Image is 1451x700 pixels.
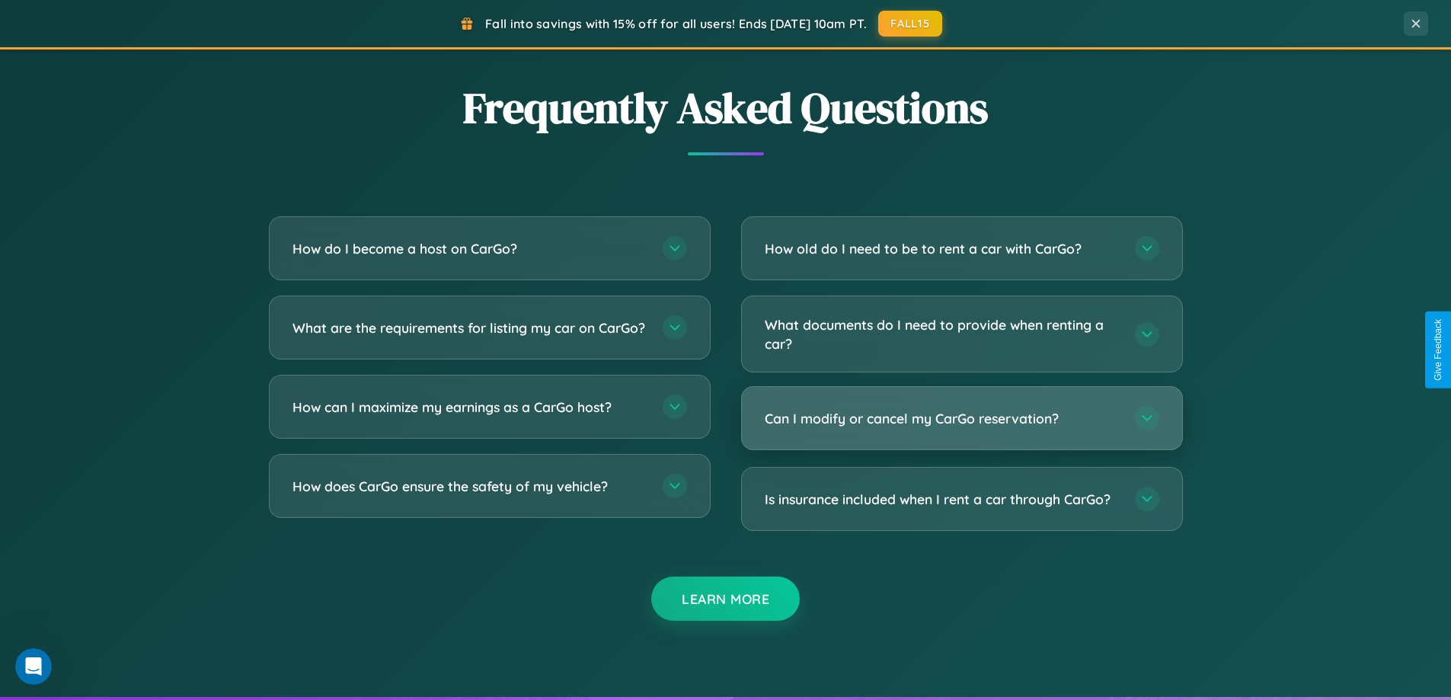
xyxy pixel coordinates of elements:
[292,398,647,417] h3: How can I maximize my earnings as a CarGo host?
[15,648,52,685] iframe: Intercom live chat
[269,78,1183,137] h2: Frequently Asked Questions
[765,315,1120,353] h3: What documents do I need to provide when renting a car?
[878,11,942,37] button: FALL15
[765,409,1120,428] h3: Can I modify or cancel my CarGo reservation?
[292,239,647,258] h3: How do I become a host on CarGo?
[485,16,867,31] span: Fall into savings with 15% off for all users! Ends [DATE] 10am PT.
[1433,319,1443,381] div: Give Feedback
[292,477,647,496] h3: How does CarGo ensure the safety of my vehicle?
[765,239,1120,258] h3: How old do I need to be to rent a car with CarGo?
[765,490,1120,509] h3: Is insurance included when I rent a car through CarGo?
[651,577,800,621] button: Learn More
[292,318,647,337] h3: What are the requirements for listing my car on CarGo?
